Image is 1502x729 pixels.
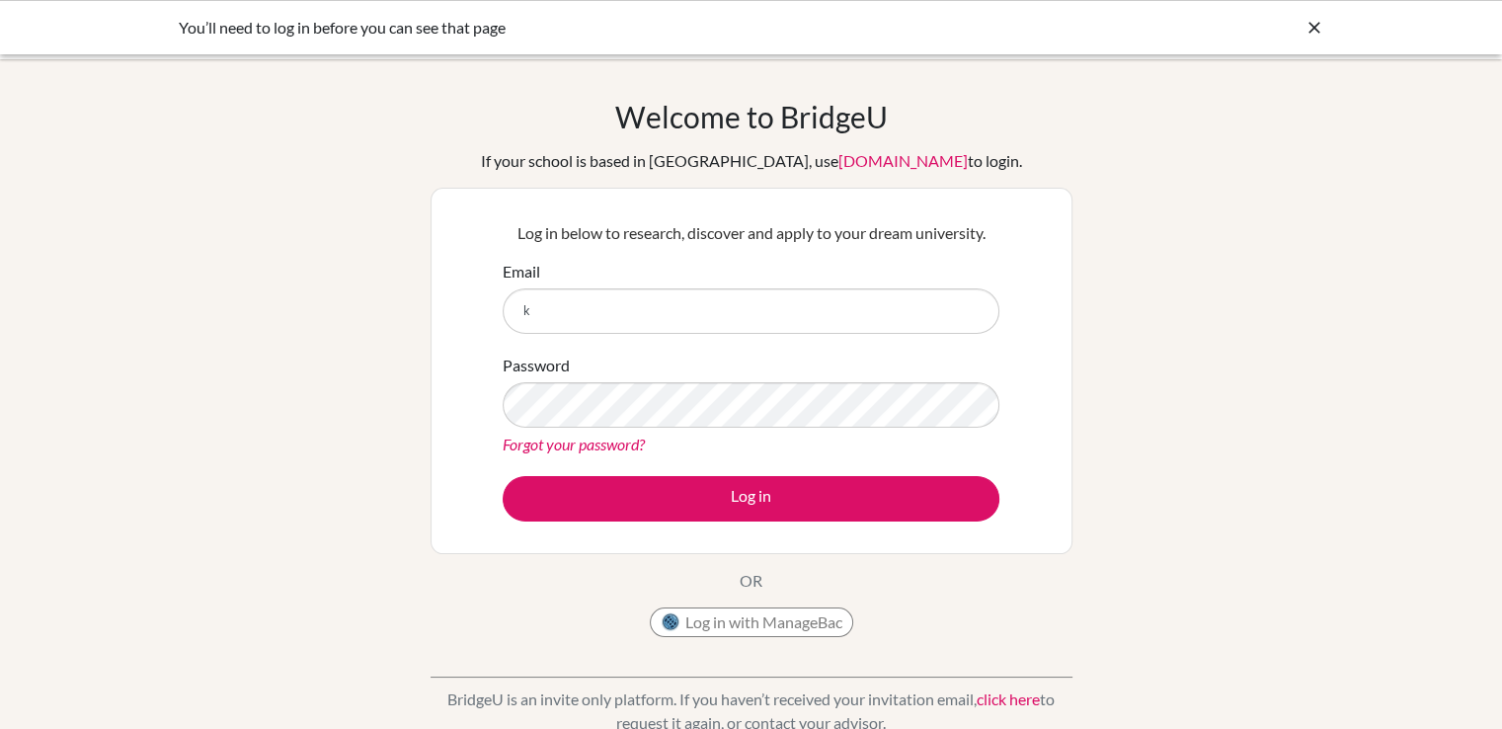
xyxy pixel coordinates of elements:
label: Email [503,260,540,283]
label: Password [503,354,570,377]
p: OR [740,569,762,593]
button: Log in with ManageBac [650,607,853,637]
h1: Welcome to BridgeU [615,99,888,134]
a: click here [977,689,1040,708]
div: If your school is based in [GEOGRAPHIC_DATA], use to login. [481,149,1022,173]
a: [DOMAIN_NAME] [838,151,968,170]
div: You’ll need to log in before you can see that page [179,16,1028,40]
a: Forgot your password? [503,435,645,453]
button: Log in [503,476,999,522]
p: Log in below to research, discover and apply to your dream university. [503,221,999,245]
